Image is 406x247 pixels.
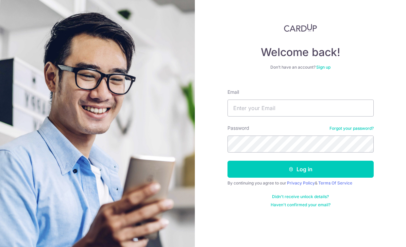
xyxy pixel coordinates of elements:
div: By continuing you agree to our & [227,180,374,186]
a: Terms Of Service [318,180,352,186]
button: Log in [227,161,374,178]
a: Haven't confirmed your email? [271,202,331,208]
label: Email [227,89,239,95]
a: Privacy Policy [287,180,315,186]
a: Forgot your password? [329,126,374,131]
a: Sign up [316,65,331,70]
input: Enter your Email [227,100,374,117]
a: Didn't receive unlock details? [272,194,329,199]
img: CardUp Logo [284,24,317,32]
label: Password [227,125,249,131]
h4: Welcome back! [227,46,374,59]
div: Don’t have an account? [227,65,374,70]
